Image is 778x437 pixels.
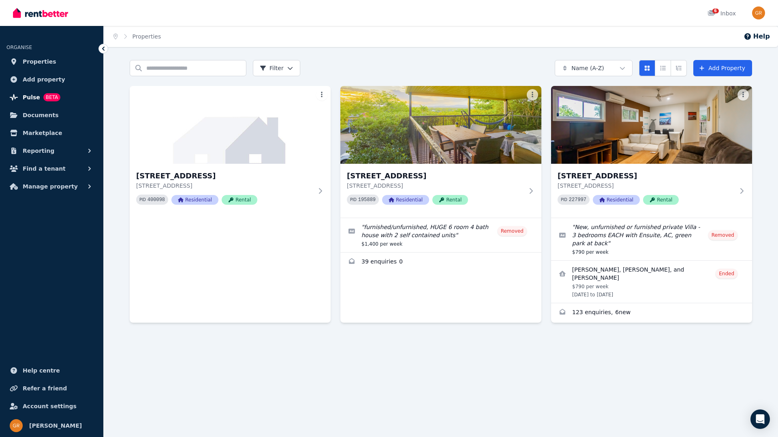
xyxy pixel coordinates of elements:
button: Filter [253,60,300,76]
span: Residential [382,195,429,205]
span: Help centre [23,366,60,375]
span: Rental [643,195,679,205]
span: Rental [222,195,257,205]
img: 43 Pennant St, Jamboree Heights [130,86,331,164]
button: Help [744,32,770,41]
p: [STREET_ADDRESS] [136,182,313,190]
small: PID [561,197,567,202]
button: Manage property [6,178,97,195]
a: Help centre [6,362,97,379]
span: Manage property [23,182,78,191]
a: Edit listing: New, unfurnished or furnished private Villa - 3 bedrooms EACH with Ensuite, AC, gre... [551,218,752,260]
button: Name (A-Z) [555,60,633,76]
div: View options [639,60,687,76]
code: 227997 [569,197,586,203]
a: Enquiries for 79 Kumbari Close, Southport [551,303,752,323]
span: Rental [432,195,468,205]
span: Name (A-Z) [571,64,604,72]
span: ORGANISE [6,45,32,50]
button: Card view [639,60,655,76]
span: Residential [593,195,640,205]
a: Account settings [6,398,97,414]
a: 43 Pennant Street, Jamboree Heights[STREET_ADDRESS][STREET_ADDRESS]PID 195889ResidentialRental [340,86,541,218]
small: PID [139,197,146,202]
a: Enquiries for 43 Pennant Street, Jamboree Heights [340,253,541,272]
h3: [STREET_ADDRESS] [347,170,524,182]
img: Guy Rotenberg [752,6,765,19]
a: Add Property [693,60,752,76]
nav: Breadcrumb [104,26,171,47]
a: 79 Kumbari Close, Southport[STREET_ADDRESS][STREET_ADDRESS]PID 227997ResidentialRental [551,86,752,218]
a: View details for Shalini Soman, Akshay Sridhar, and Ganesh Balaji Kumaresan [551,261,752,303]
img: 79 Kumbari Close, Southport [551,86,752,164]
button: More options [737,89,749,101]
span: Properties [23,57,56,66]
span: Refer a friend [23,383,67,393]
span: 6 [712,9,719,13]
a: Properties [6,54,97,70]
a: Refer a friend [6,380,97,396]
a: PulseBETA [6,89,97,105]
small: PID [350,197,357,202]
span: Documents [23,110,59,120]
span: Marketplace [23,128,62,138]
a: 43 Pennant St, Jamboree Heights[STREET_ADDRESS][STREET_ADDRESS]PID 400098ResidentialRental [130,86,331,218]
span: Account settings [23,401,77,411]
span: Filter [260,64,284,72]
code: 400098 [147,197,165,203]
button: Expanded list view [671,60,687,76]
a: Properties [133,33,161,40]
span: Pulse [23,92,40,102]
span: Reporting [23,146,54,156]
div: Open Intercom Messenger [750,409,770,429]
button: More options [316,89,327,101]
p: [STREET_ADDRESS] [347,182,524,190]
a: Add property [6,71,97,88]
div: Inbox [707,9,736,17]
p: [STREET_ADDRESS] [558,182,734,190]
a: Edit listing: furnished/unfurnished, HUGE 6 room 4 bath house with 2 self contained units [340,218,541,252]
button: Find a tenant [6,161,97,177]
h3: [STREET_ADDRESS] [136,170,313,182]
code: 195889 [358,197,376,203]
span: Find a tenant [23,164,66,174]
button: More options [527,89,538,101]
span: Add property [23,75,65,84]
img: RentBetter [13,7,68,19]
a: Marketplace [6,125,97,141]
a: Documents [6,107,97,123]
button: Reporting [6,143,97,159]
img: Guy Rotenberg [10,419,23,432]
span: Residential [171,195,218,205]
img: 43 Pennant Street, Jamboree Heights [340,86,541,164]
h3: [STREET_ADDRESS] [558,170,734,182]
span: BETA [43,93,60,101]
button: Compact list view [655,60,671,76]
span: [PERSON_NAME] [29,421,82,431]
